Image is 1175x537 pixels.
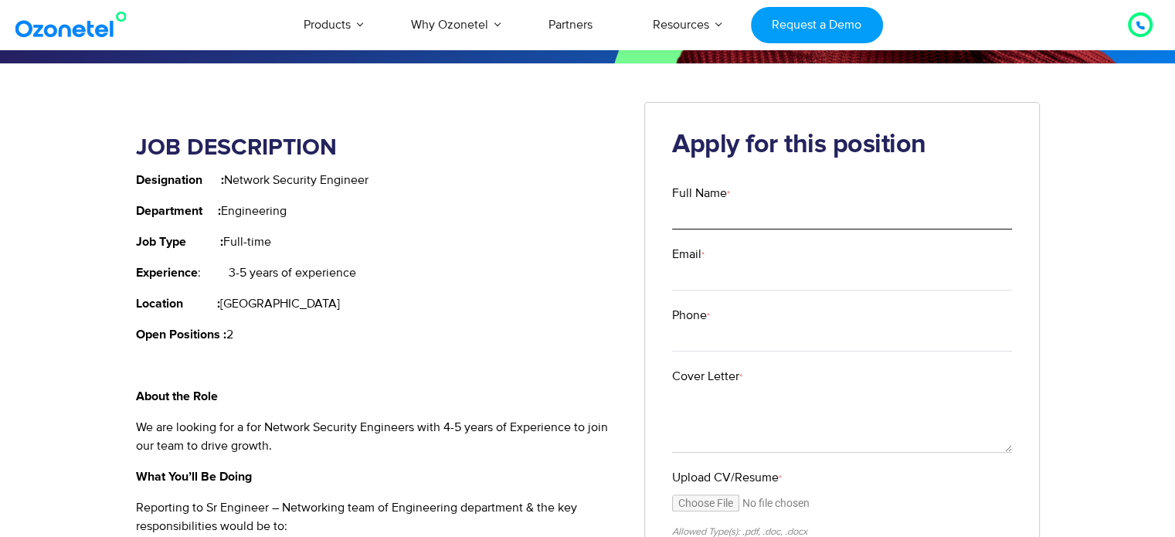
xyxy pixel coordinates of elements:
strong: Location : [136,297,220,310]
strong: About the Role [136,390,218,403]
p: [GEOGRAPHIC_DATA] [136,294,622,313]
strong: Department : [136,205,221,217]
p: 2 [136,325,622,344]
strong: Open Positions : [136,328,226,341]
strong: Job Type : [136,236,223,248]
p: : 3-5 years of experience [136,263,622,282]
label: Email [672,245,1012,263]
p: Full-time [136,233,622,251]
a: Request a Demo [751,7,883,43]
label: Cover Letter [672,367,1012,386]
h2: Apply for this position [672,130,1012,161]
label: Phone [672,306,1012,325]
strong: JOB DESCRIPTION [136,136,337,159]
p: Reporting to Sr Engineer – Networking team of Engineering department & the key responsibilities w... [136,498,622,535]
p: We are looking for a for Network Security Engineers with 4-5 years of Experience to join our team... [136,418,622,455]
strong: What You’ll Be Doing [136,471,252,483]
p: Engineering [136,202,622,220]
strong: Designation : [136,174,224,186]
label: Upload CV/Resume [672,468,1012,487]
p: Network Security Engineer [136,171,622,189]
label: Full Name [672,184,1012,202]
strong: Experience [136,267,198,279]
